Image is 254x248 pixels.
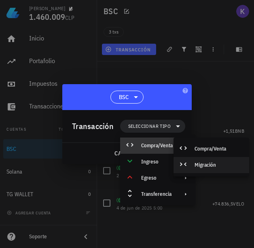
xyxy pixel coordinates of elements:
div: Migración [195,162,243,168]
span: cancelar [114,150,144,157]
span: Seleccionar tipo [128,122,171,130]
div: Compra/Venta [141,142,173,149]
span: BSC [119,93,129,101]
button: cancelar [111,146,148,161]
div: Ingreso [141,159,173,165]
div: Transferencia [120,186,195,202]
div: Compra/Venta [120,138,195,154]
div: Egreso [141,175,173,181]
div: Compra/Venta [195,146,243,152]
div: Ingreso [120,154,195,170]
div: Transferencia [141,191,173,197]
div: Egreso [120,170,195,186]
div: Transacción [72,120,114,133]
